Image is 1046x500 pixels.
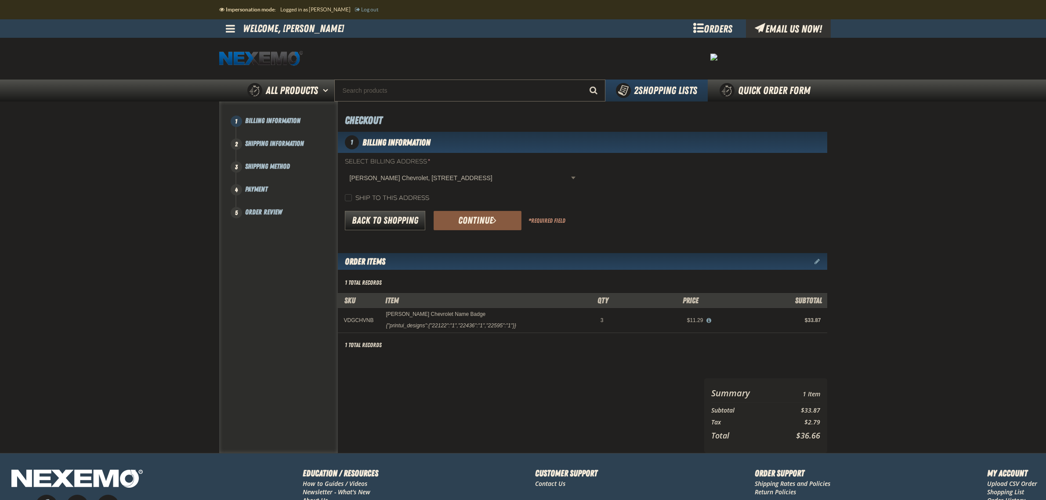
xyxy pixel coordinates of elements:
li: Shipping Method. Step 3 of 5. Not Completed [236,161,338,184]
button: Start Searching [583,80,605,101]
h2: Order Support [755,467,830,480]
td: VDGCHVNB [338,308,380,333]
h2: Customer Support [535,467,597,480]
button: View All Prices for Vandergriff Chevrolet Name Badge [703,317,714,325]
td: $2.79 [778,417,820,428]
li: Payment. Step 4 of 5. Not Completed [236,184,338,207]
label: Ship to this address [345,194,429,203]
li: Shipping Information. Step 2 of 5. Not Completed [236,138,338,161]
span: Billing Information [362,137,431,148]
span: Billing Information [245,116,300,125]
label: Select Billing Address [345,158,579,166]
th: Subtotal [711,405,778,417]
span: Shipping Information [245,139,304,148]
button: You have 2 Shopping Lists. Open to view details [605,80,708,101]
span: Price [683,296,699,305]
span: 3 [601,317,604,323]
a: SKU [344,296,355,305]
div: 1 total records [345,341,382,349]
th: Summary [711,385,778,401]
span: Order Review [245,208,282,216]
a: Newsletter - What's New [303,488,370,496]
span: 2 [231,138,242,150]
a: Shopping List [987,488,1024,496]
div: Orders [680,19,746,38]
div: $33.87 [715,317,821,324]
h2: Education / Resources [303,467,378,480]
li: Logged in as [PERSON_NAME] [280,2,355,18]
span: 4 [231,184,242,196]
span: 5 [231,207,242,218]
li: Impersonation mode: [219,2,280,18]
button: Continue [434,211,521,230]
a: Quick Order Form [708,80,827,101]
span: [PERSON_NAME] Chevrolet, [STREET_ADDRESS] [350,174,569,183]
li: Billing Information. Step 1 of 5. Not Completed [236,116,338,138]
span: All Products [266,83,318,98]
li: Welcome, [PERSON_NAME] [243,19,344,38]
a: Home [219,51,303,66]
input: Ship to this address [345,194,352,201]
div: 1 total records [345,279,382,287]
td: 1 Item [778,385,820,401]
div: Required Field [528,217,565,225]
span: 1 [231,116,242,127]
a: Shipping Rates and Policies [755,479,830,488]
span: 1 [345,135,359,149]
img: Nexemo Logo [9,467,145,493]
div: Email Us Now! [746,19,831,38]
li: Order Review. Step 5 of 5. Not Completed [236,207,338,217]
a: How to Guides / Videos [303,479,367,488]
span: Shopping Lists [634,84,697,97]
strong: 2 [634,84,638,97]
nav: Checkout steps. Current step is Billing Information. Step 1 of 5 [230,116,338,217]
img: Nexemo logo [219,51,303,66]
span: Subtotal [795,296,822,305]
span: Payment [245,185,268,193]
div: $11.29 [615,317,703,324]
a: [PERSON_NAME] Chevrolet Name Badge [386,312,486,318]
a: Back to Shopping [345,211,425,230]
a: Upload CSV Order [987,479,1037,488]
h2: My Account [987,467,1037,480]
span: Item [385,296,399,305]
input: Search [334,80,605,101]
a: Log out [355,7,378,12]
a: Return Policies [755,488,796,496]
span: Checkout [345,114,382,127]
img: 8c87bc8bf9104322ccb3e1420f302a94.jpeg [710,54,717,61]
a: Edit items [814,258,827,264]
span: $36.66 [796,430,820,441]
th: Tax [711,417,778,428]
span: Shipping Method [245,162,290,170]
span: 3 [231,161,242,173]
span: Qty [597,296,608,305]
button: Open All Products pages [320,80,334,101]
div: {"printui_designs":{"22122":"1","22436":"1","22595":"1"}} [386,322,517,329]
a: Contact Us [535,479,565,488]
th: Total [711,428,778,442]
h2: Order Items [338,253,385,270]
td: $33.87 [778,405,820,417]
